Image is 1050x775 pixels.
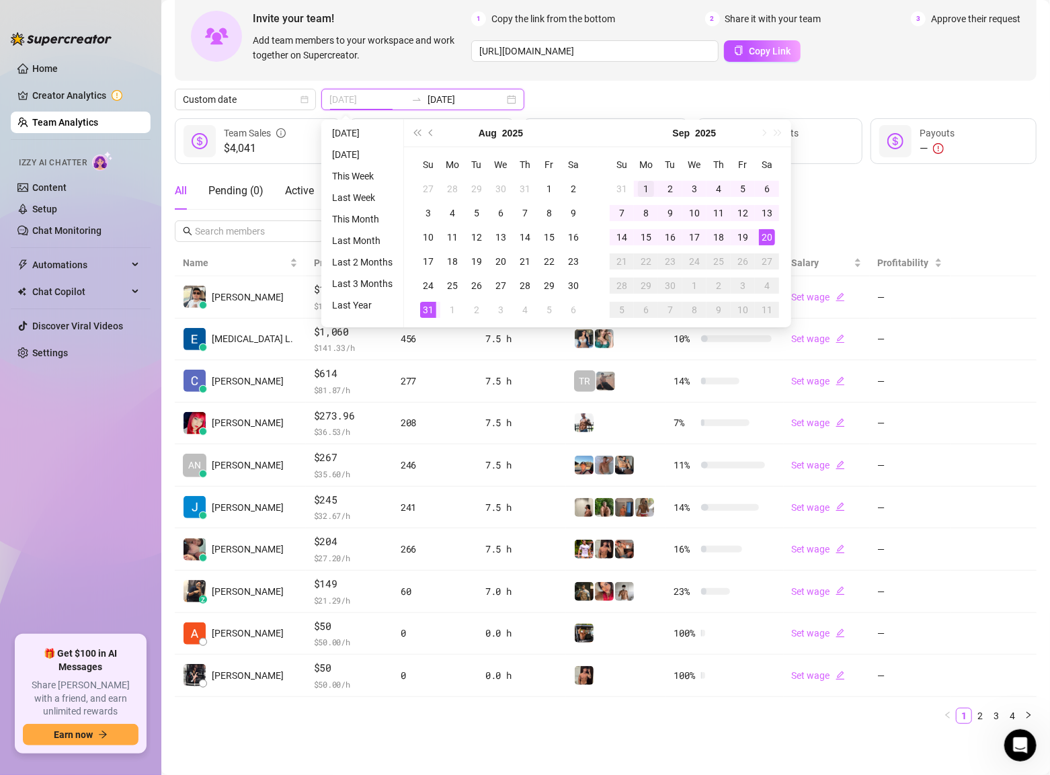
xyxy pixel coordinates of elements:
[184,412,206,434] img: Mary Jane Moren…
[706,249,731,274] td: 2025-09-25
[561,201,585,225] td: 2025-08-09
[224,126,286,140] div: Team Sales
[658,249,682,274] td: 2025-09-23
[1005,708,1020,723] a: 4
[285,184,314,197] span: Active
[420,278,436,294] div: 24
[489,153,513,177] th: We
[409,120,424,147] button: Last year (Control + left)
[755,249,779,274] td: 2025-09-27
[517,181,533,197] div: 31
[561,225,585,249] td: 2025-08-16
[537,177,561,201] td: 2025-08-01
[493,229,509,245] div: 13
[471,11,486,26] span: 1
[420,205,436,221] div: 3
[836,418,845,427] span: edit
[327,190,398,206] li: Last Week
[184,622,206,645] img: Adrian Custodio
[537,225,561,249] td: 2025-08-15
[513,177,537,201] td: 2025-07-31
[184,286,206,308] img: Rick Gino Tarce…
[575,540,594,559] img: Hector
[420,181,436,197] div: 27
[792,628,845,639] a: Set wageedit
[682,201,706,225] td: 2025-09-10
[489,274,513,298] td: 2025-08-27
[792,333,845,344] a: Set wageedit
[11,65,258,426] div: Tanya says…
[735,205,751,221] div: 12
[614,229,630,245] div: 14
[614,181,630,197] div: 31
[465,249,489,274] td: 2025-08-19
[658,274,682,298] td: 2025-09-30
[541,181,557,197] div: 1
[749,46,791,56] span: Copy Link
[517,205,533,221] div: 7
[705,11,720,26] span: 2
[759,229,775,245] div: 20
[711,229,727,245] div: 18
[638,181,654,197] div: 1
[444,229,460,245] div: 11
[479,120,497,147] button: Choose a month
[595,456,614,475] img: Joey
[329,92,406,107] input: Start date
[21,440,32,451] button: Emoji picker
[610,249,634,274] td: 2025-09-21
[836,376,845,386] span: edit
[610,201,634,225] td: 2025-09-07
[184,370,206,392] img: Charmaine Javil…
[327,168,398,184] li: This Week
[682,225,706,249] td: 2025-09-17
[513,225,537,249] td: 2025-08-14
[32,117,98,128] a: Team Analytics
[184,580,206,602] img: Sean Carino
[28,114,241,127] div: Hi [PERSON_NAME],
[662,181,678,197] div: 2
[224,140,286,157] span: $4,041
[300,95,309,104] span: calendar
[38,216,241,241] li: Message Copilot, Inbox Copilot & Pricing Copilot
[706,274,731,298] td: 2025-10-02
[54,729,93,740] span: Earn now
[662,253,678,270] div: 23
[517,253,533,270] div: 21
[595,582,614,601] img: Vanessa
[440,274,465,298] td: 2025-08-25
[17,287,26,296] img: Chat Copilot
[957,708,971,723] a: 1
[469,229,485,245] div: 12
[1020,708,1037,724] li: Next Page
[634,177,658,201] td: 2025-09-01
[469,181,485,197] div: 29
[19,157,87,169] span: Izzy AI Chatter
[489,177,513,201] td: 2025-07-30
[32,281,128,302] span: Chat Copilot
[175,250,306,276] th: Name
[610,225,634,249] td: 2025-09-14
[615,582,634,601] img: aussieboy_j
[11,412,257,435] textarea: Message…
[513,201,537,225] td: 2025-08-07
[686,205,702,221] div: 10
[614,278,630,294] div: 28
[836,628,845,638] span: edit
[878,257,929,268] span: Profitability
[63,167,120,178] b: $15/month
[695,120,716,147] button: Choose a year
[673,120,690,147] button: Choose a month
[686,181,702,197] div: 3
[682,153,706,177] th: We
[183,89,308,110] span: Custom date
[493,253,509,270] div: 20
[465,201,489,225] td: 2025-08-05
[38,272,241,285] li: Sales and marketing tools
[411,94,422,105] span: to
[98,730,108,739] span: arrow-right
[32,321,123,331] a: Discover Viral Videos
[513,153,537,177] th: Th
[469,278,485,294] div: 26
[792,292,845,302] a: Set wageedit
